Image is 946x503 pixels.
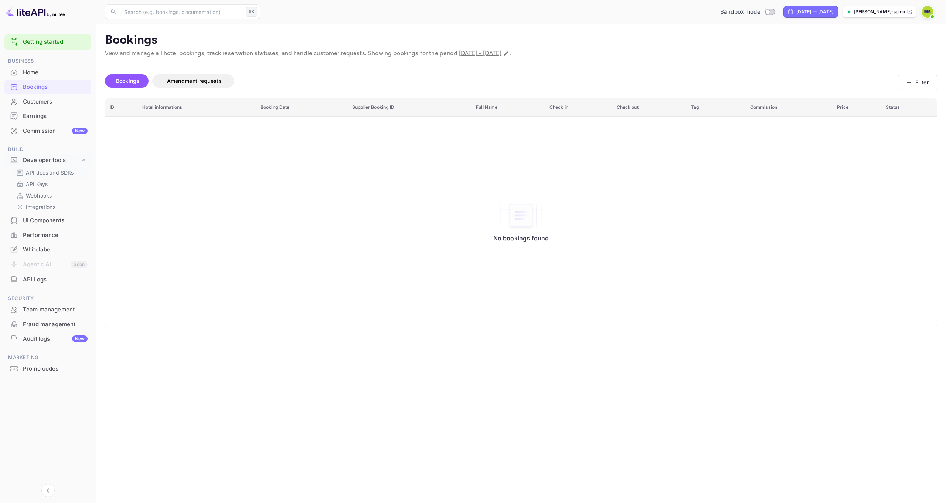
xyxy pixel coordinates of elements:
[898,75,937,90] button: Filter
[23,320,88,329] div: Fraud management
[23,68,88,77] div: Home
[4,34,91,50] div: Getting started
[105,49,937,58] p: View and manage all hotel bookings, track reservation statuses, and handle customer requests. Sho...
[4,65,91,79] a: Home
[4,243,91,257] div: Whitelabel
[16,169,85,176] a: API docs and SDKs
[41,484,55,497] button: Collapse navigation
[4,124,91,138] a: CommissionNew
[687,98,746,117] th: Tag
[4,228,91,242] a: Performance
[23,365,88,373] div: Promo codes
[4,57,91,65] span: Business
[4,273,91,287] div: API Logs
[23,83,88,91] div: Bookings
[105,33,937,48] p: Bookings
[26,192,52,199] p: Webhooks
[612,98,687,117] th: Check out
[459,50,501,57] span: [DATE] - [DATE]
[120,4,243,19] input: Search (e.g. bookings, documentation)
[4,145,91,153] span: Build
[922,6,933,18] img: Marius Spinu
[4,317,91,331] a: Fraud management
[4,303,91,316] a: Team management
[167,78,222,84] span: Amendment requests
[256,98,348,117] th: Booking Date
[16,180,85,188] a: API Keys
[13,179,88,189] div: API Keys
[4,95,91,108] a: Customers
[854,9,905,15] p: [PERSON_NAME]-spinu-3d7jd.nui...
[746,98,833,117] th: Commission
[116,78,140,84] span: Bookings
[4,332,91,345] a: Audit logsNew
[499,200,543,231] img: No bookings found
[4,273,91,286] a: API Logs
[720,8,760,16] span: Sandbox mode
[4,95,91,109] div: Customers
[348,98,472,117] th: Supplier Booking ID
[796,9,833,15] div: [DATE] — [DATE]
[4,243,91,256] a: Whitelabel
[23,335,88,343] div: Audit logs
[72,335,88,342] div: New
[4,65,91,80] div: Home
[881,98,937,117] th: Status
[4,154,91,167] div: Developer tools
[23,276,88,284] div: API Logs
[16,203,85,211] a: Integrations
[26,169,74,176] p: API docs and SDKs
[23,231,88,240] div: Performance
[4,303,91,317] div: Team management
[26,203,55,211] p: Integrations
[4,109,91,123] a: Earnings
[72,128,88,134] div: New
[138,98,256,117] th: Hotel informations
[23,156,80,165] div: Developer tools
[472,98,545,117] th: Full Name
[4,213,91,228] div: UI Components
[105,74,898,88] div: account-settings tabs
[23,38,88,46] a: Getting started
[493,234,549,242] p: No bookings found
[4,354,91,362] span: Marketing
[833,98,881,117] th: Price
[4,294,91,303] span: Security
[23,246,88,254] div: Whitelabel
[4,362,91,376] div: Promo codes
[4,317,91,332] div: Fraud management
[545,98,612,117] th: Check in
[23,216,88,225] div: UI Components
[23,112,88,121] div: Earnings
[105,98,937,328] table: booking table
[246,7,257,17] div: ⌘K
[13,167,88,178] div: API docs and SDKs
[717,8,777,16] div: Switch to Production mode
[16,192,85,199] a: Webhooks
[4,362,91,375] a: Promo codes
[23,305,88,314] div: Team management
[23,98,88,106] div: Customers
[6,6,65,18] img: LiteAPI logo
[4,228,91,243] div: Performance
[26,180,48,188] p: API Keys
[23,127,88,135] div: Commission
[4,80,91,94] a: Bookings
[4,213,91,227] a: UI Components
[502,50,510,57] button: Change date range
[4,332,91,346] div: Audit logsNew
[105,98,138,117] th: ID
[13,190,88,201] div: Webhooks
[13,202,88,212] div: Integrations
